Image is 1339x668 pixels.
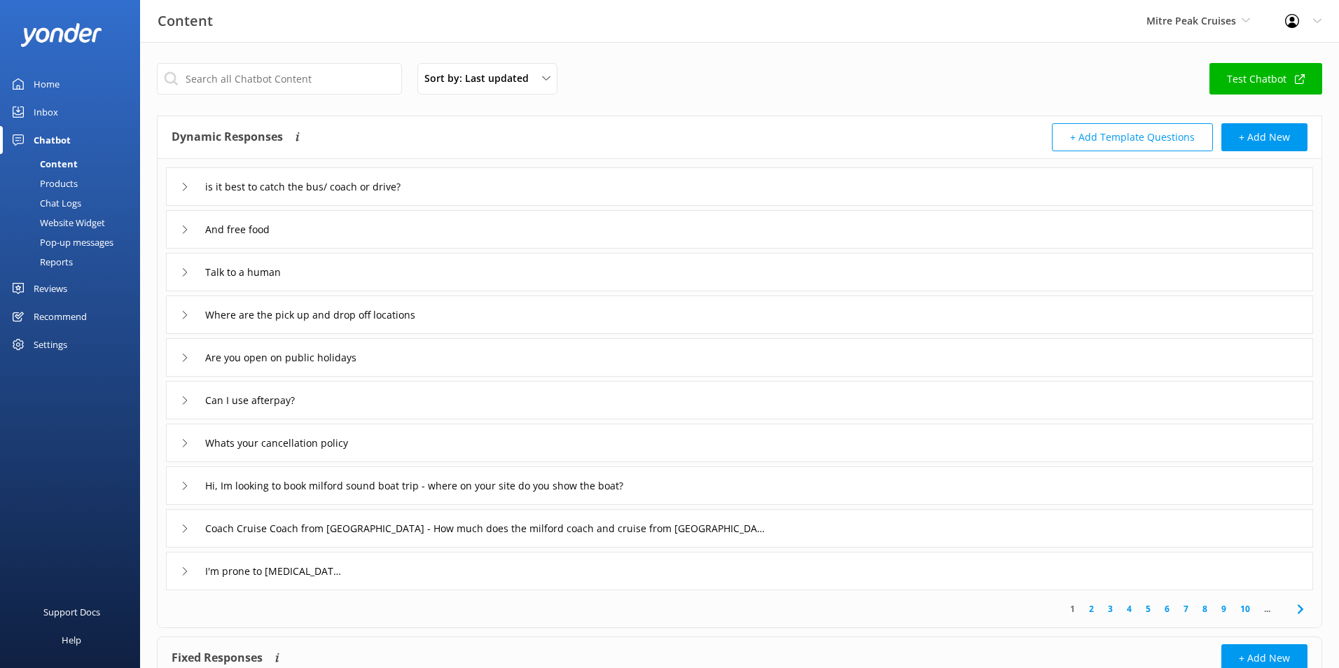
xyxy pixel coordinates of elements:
[1158,602,1177,615] a: 6
[8,252,140,272] a: Reports
[1082,602,1101,615] a: 2
[8,154,140,174] a: Content
[8,174,140,193] a: Products
[1146,14,1236,27] span: Mitre Peak Cruises
[1214,602,1233,615] a: 9
[1063,602,1082,615] a: 1
[8,232,113,252] div: Pop-up messages
[8,232,140,252] a: Pop-up messages
[8,193,140,213] a: Chat Logs
[34,70,60,98] div: Home
[1120,602,1139,615] a: 4
[8,213,105,232] div: Website Widget
[1221,123,1307,151] button: + Add New
[424,71,537,86] span: Sort by: Last updated
[8,193,81,213] div: Chat Logs
[1195,602,1214,615] a: 8
[1257,602,1277,615] span: ...
[21,23,102,46] img: yonder-white-logo.png
[8,174,78,193] div: Products
[34,126,71,154] div: Chatbot
[8,213,140,232] a: Website Widget
[34,302,87,330] div: Recommend
[34,98,58,126] div: Inbox
[1101,602,1120,615] a: 3
[34,274,67,302] div: Reviews
[1139,602,1158,615] a: 5
[8,154,78,174] div: Content
[157,63,402,95] input: Search all Chatbot Content
[8,252,73,272] div: Reports
[62,626,81,654] div: Help
[158,10,213,32] h3: Content
[1052,123,1213,151] button: + Add Template Questions
[1177,602,1195,615] a: 7
[43,598,100,626] div: Support Docs
[1209,63,1322,95] a: Test Chatbot
[172,123,283,151] h4: Dynamic Responses
[1233,602,1257,615] a: 10
[34,330,67,359] div: Settings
